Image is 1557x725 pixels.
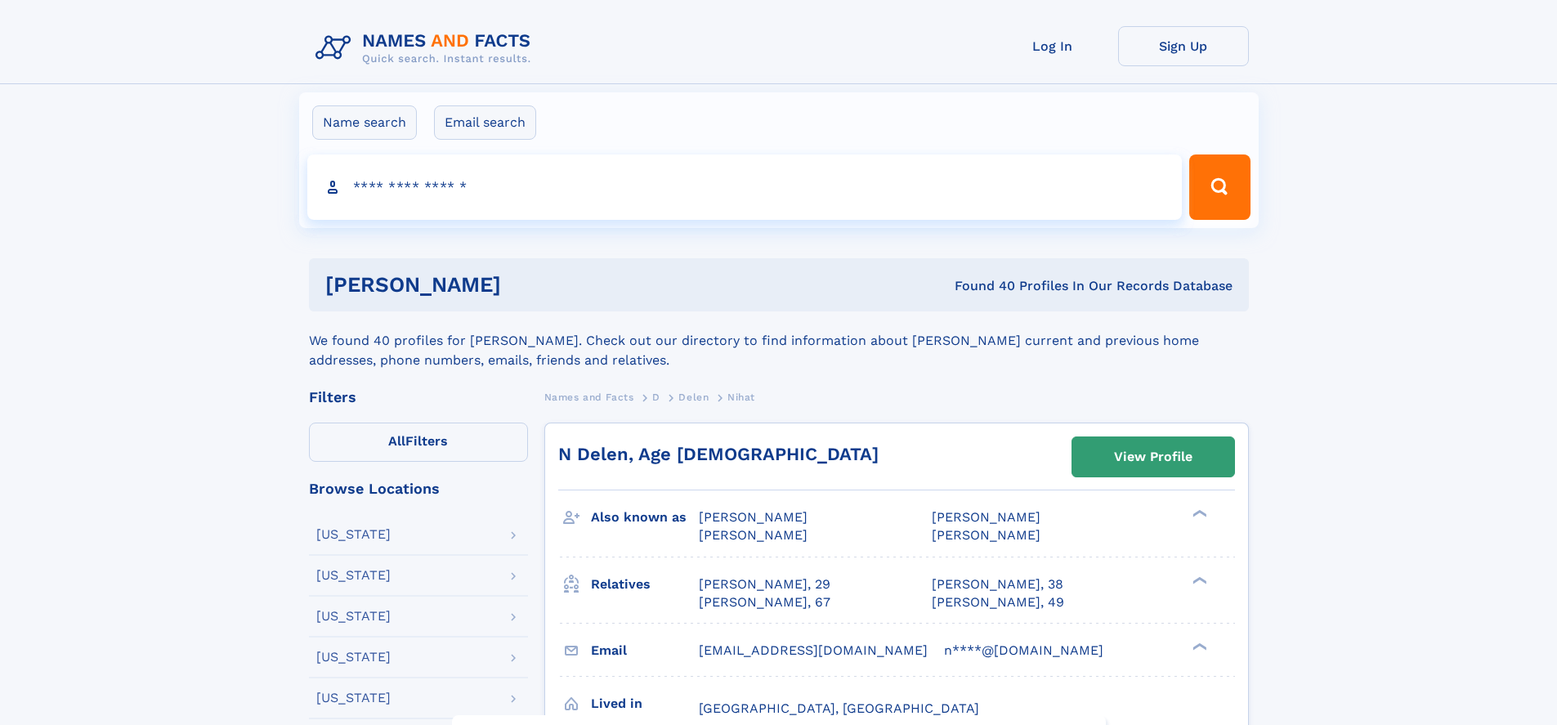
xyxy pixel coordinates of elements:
[1072,437,1234,477] a: View Profile
[309,26,544,70] img: Logo Names and Facts
[678,387,709,407] a: Delen
[987,26,1118,66] a: Log In
[591,637,699,665] h3: Email
[309,423,528,462] label: Filters
[652,392,660,403] span: D
[544,387,634,407] a: Names and Facts
[312,105,417,140] label: Name search
[309,311,1249,370] div: We found 40 profiles for [PERSON_NAME]. Check out our directory to find information about [PERSON...
[558,444,879,464] a: N Delen, Age [DEMOGRAPHIC_DATA]
[727,277,1233,295] div: Found 40 Profiles In Our Records Database
[932,593,1064,611] a: [PERSON_NAME], 49
[591,503,699,531] h3: Also known as
[1114,438,1192,476] div: View Profile
[652,387,660,407] a: D
[932,575,1063,593] a: [PERSON_NAME], 38
[309,390,528,405] div: Filters
[316,528,391,541] div: [US_STATE]
[678,392,709,403] span: Delen
[1188,508,1208,519] div: ❯
[591,571,699,598] h3: Relatives
[591,690,699,718] h3: Lived in
[932,527,1040,543] span: [PERSON_NAME]
[699,642,928,658] span: [EMAIL_ADDRESS][DOMAIN_NAME]
[307,154,1183,220] input: search input
[699,527,808,543] span: [PERSON_NAME]
[699,593,830,611] a: [PERSON_NAME], 67
[316,651,391,664] div: [US_STATE]
[1188,575,1208,585] div: ❯
[309,481,528,496] div: Browse Locations
[1188,641,1208,651] div: ❯
[932,509,1040,525] span: [PERSON_NAME]
[727,392,755,403] span: Nihat
[699,509,808,525] span: [PERSON_NAME]
[1189,154,1250,220] button: Search Button
[316,691,391,705] div: [US_STATE]
[699,700,979,716] span: [GEOGRAPHIC_DATA], [GEOGRAPHIC_DATA]
[434,105,536,140] label: Email search
[316,610,391,623] div: [US_STATE]
[699,575,830,593] a: [PERSON_NAME], 29
[325,275,728,295] h1: [PERSON_NAME]
[388,433,405,449] span: All
[316,569,391,582] div: [US_STATE]
[1118,26,1249,66] a: Sign Up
